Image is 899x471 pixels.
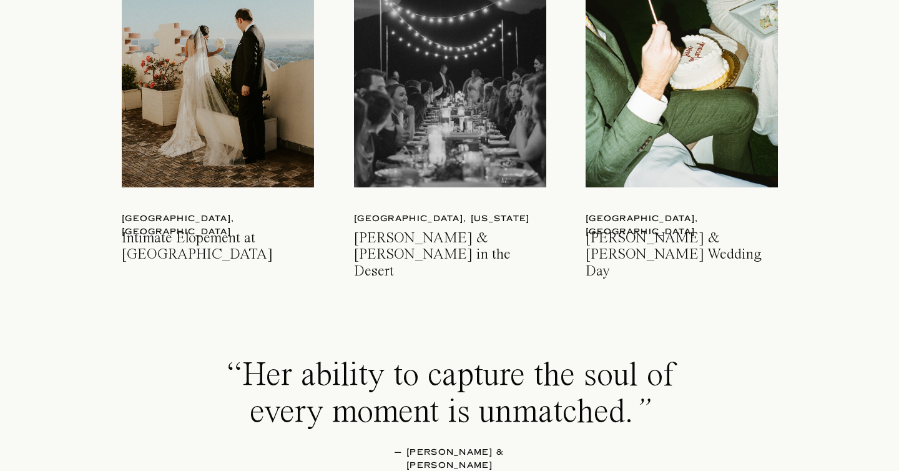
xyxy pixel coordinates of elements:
a: [PERSON_NAME] & [PERSON_NAME] in the Desert [354,231,549,263]
a: [GEOGRAPHIC_DATA], [GEOGRAPHIC_DATA] [586,212,785,226]
a: [GEOGRAPHIC_DATA], [US_STATE] [354,212,554,226]
a: [PERSON_NAME] & [PERSON_NAME] Wedding Day [586,231,781,263]
p: “Her ability to capture the soul of every moment is unmatched. [186,358,714,440]
a: Intimate Elopement at [GEOGRAPHIC_DATA] [122,231,317,263]
i: ” [633,396,651,430]
a: [GEOGRAPHIC_DATA], [GEOGRAPHIC_DATA] [122,212,322,226]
